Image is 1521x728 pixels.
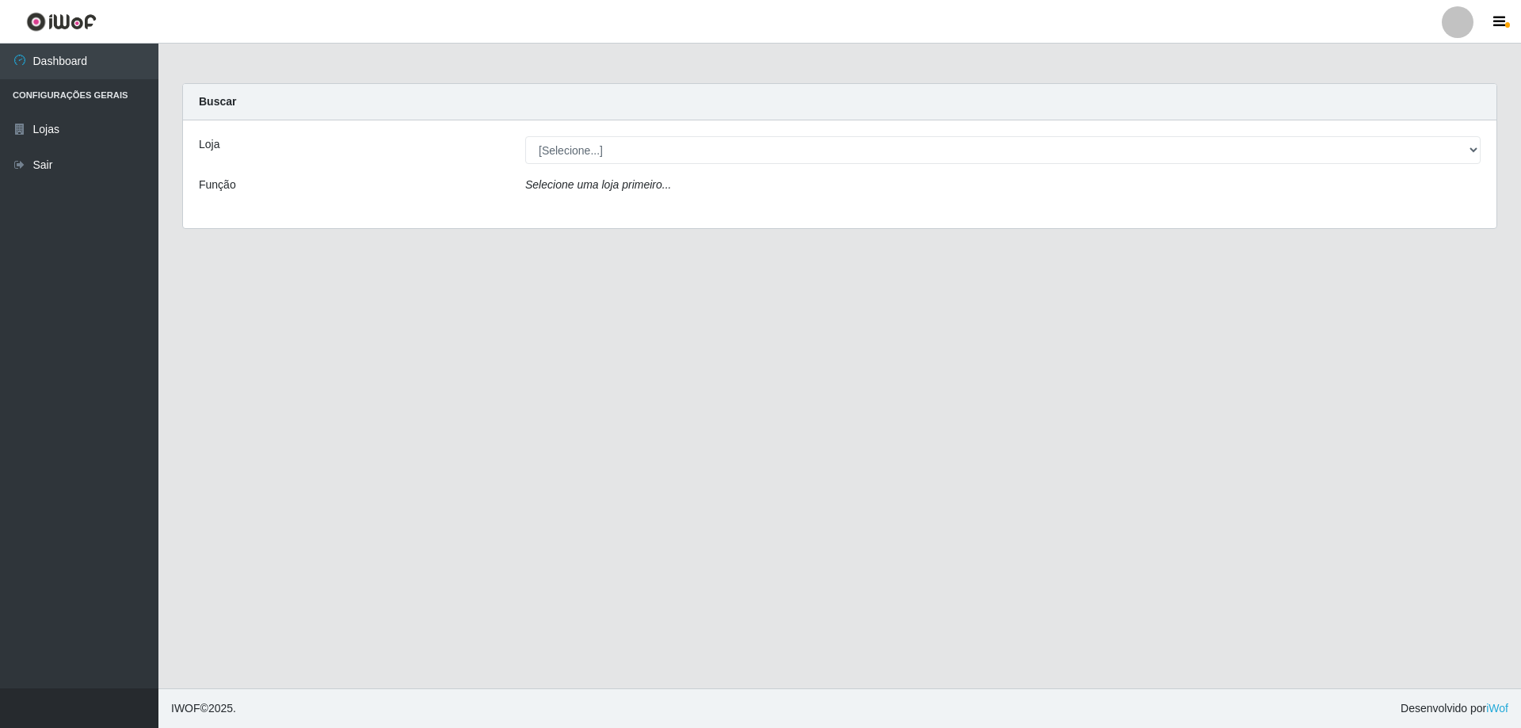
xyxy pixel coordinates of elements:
span: © 2025 . [171,700,236,717]
label: Função [199,177,236,193]
span: IWOF [171,702,200,715]
img: CoreUI Logo [26,12,97,32]
a: iWof [1486,702,1508,715]
strong: Buscar [199,95,236,108]
label: Loja [199,136,219,153]
span: Desenvolvido por [1401,700,1508,717]
i: Selecione uma loja primeiro... [525,178,671,191]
